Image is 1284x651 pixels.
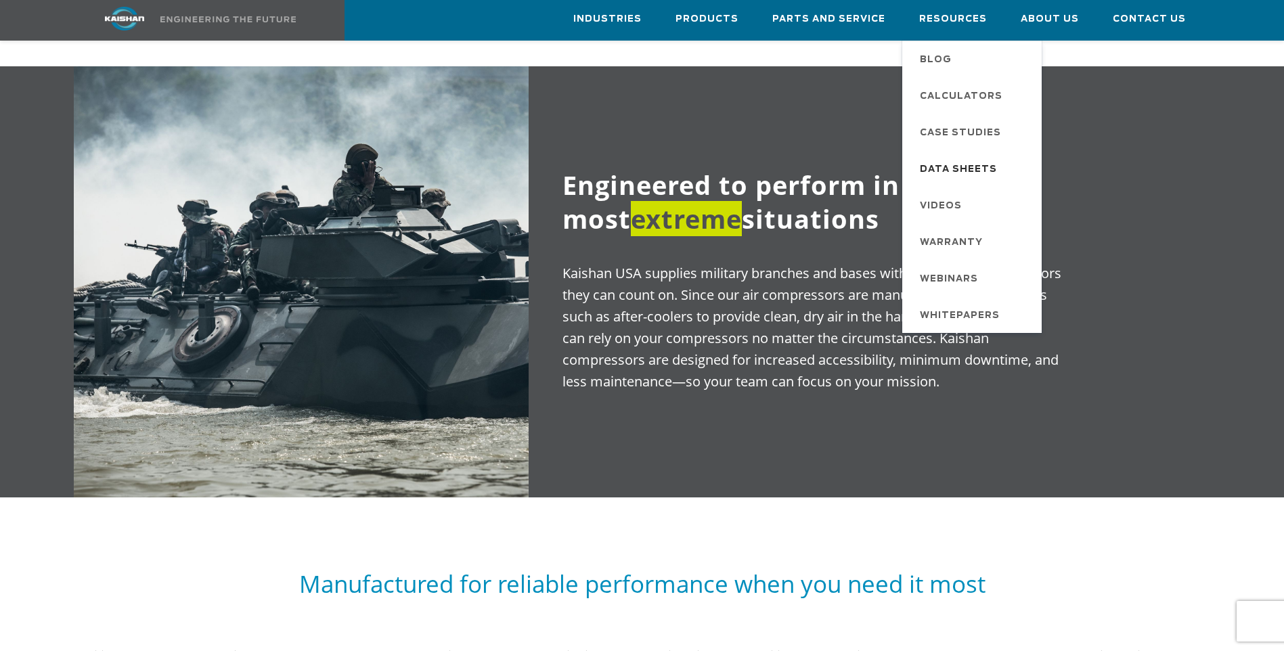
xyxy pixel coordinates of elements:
[920,158,997,181] span: Data Sheets
[772,1,885,37] a: Parts and Service
[1113,12,1186,27] span: Contact Us
[1021,12,1079,27] span: About Us
[919,12,987,27] span: Resources
[160,16,296,22] img: Engineering the future
[82,568,1203,599] h5: Manufactured for reliable performance when you need it most
[676,1,738,37] a: Products
[920,49,952,72] span: Blog
[919,1,987,37] a: Resources
[920,85,1002,108] span: Calculators
[920,231,983,254] span: Warranty
[906,260,1042,296] a: Webinars
[906,187,1042,223] a: Videos
[920,305,1000,328] span: Whitepapers
[906,296,1042,333] a: Whitepapers
[920,122,1001,145] span: Case Studies
[906,77,1042,114] a: Calculators
[74,7,175,30] img: kaishan logo
[74,66,529,497] img: Defense
[906,150,1042,187] a: Data Sheets
[573,1,642,37] a: Industries
[920,268,978,291] span: Webinars
[676,12,738,27] span: Products
[573,12,642,27] span: Industries
[562,263,1063,392] p: Kaishan USA supplies military branches and bases with leading air compressors they can count on. ...
[906,114,1042,150] a: Case Studies
[1113,1,1186,37] a: Contact Us
[920,195,962,218] span: Videos
[906,41,1042,77] a: Blog
[562,167,952,236] span: Engineered to perform in the most situations
[772,12,885,27] span: Parts and Service
[1021,1,1079,37] a: About Us
[631,201,742,236] span: extreme
[906,223,1042,260] a: Warranty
